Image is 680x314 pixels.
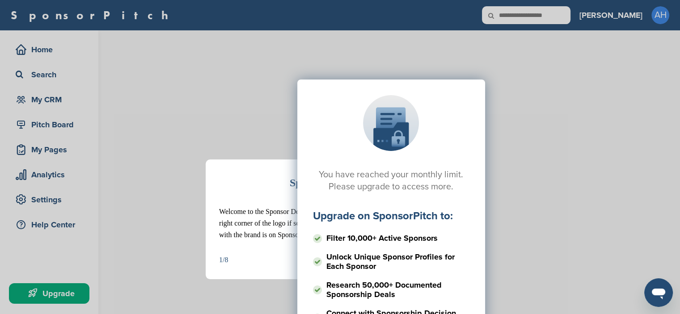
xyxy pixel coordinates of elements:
h2: You have reached your monthly limit. Please upgrade to access more. [313,169,469,193]
li: Filter 10,000+ Active Sponsors [313,230,469,246]
label: Upgrade on SponsorPitch to: [313,209,453,222]
iframe: Button to launch messaging window [644,278,673,307]
li: Research 50,000+ Documented Sponsorship Deals [313,277,469,302]
li: Unlock Unique Sponsor Profiles for Each Sponsor [313,249,469,274]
